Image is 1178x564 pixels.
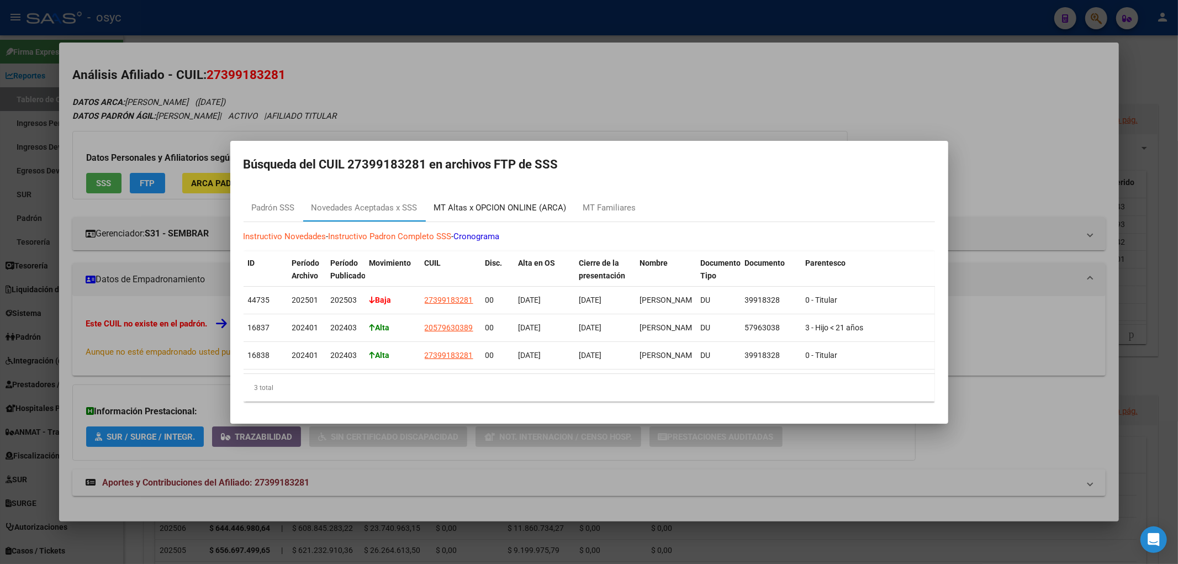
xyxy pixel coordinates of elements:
div: MT Familiares [583,202,636,214]
span: [DATE] [519,351,541,360]
span: [PERSON_NAME] [640,323,699,332]
div: Novedades Aceptadas x SSS [311,202,418,214]
span: Período Archivo [292,259,320,280]
div: DU [701,294,736,307]
div: 00 [485,321,510,334]
span: 16837 [248,323,270,332]
span: Movimiento [369,259,411,267]
span: [DATE] [519,323,541,332]
div: DU [701,349,736,362]
datatable-header-cell: Disc. [481,251,514,300]
span: 3 - Hijo < 21 años [806,323,864,332]
span: 202503 [331,296,357,304]
span: 44735 [248,296,270,304]
datatable-header-cell: Período Archivo [288,251,326,300]
datatable-header-cell: Situacion Revista [934,251,1044,300]
div: Open Intercom Messenger [1140,526,1167,553]
a: Instructivo Padron Completo SSS [329,231,452,241]
span: Documento [745,259,785,267]
span: [PERSON_NAME] [640,296,699,304]
div: Padrón SSS [252,202,295,214]
datatable-header-cell: Nombre [636,251,696,300]
span: Alta en OS [519,259,556,267]
datatable-header-cell: Alta en OS [514,251,575,300]
div: 00 [485,294,510,307]
p: - - [244,230,935,243]
span: Período Publicado [331,259,366,280]
strong: Alta [369,351,390,360]
datatable-header-cell: Cierre de la presentación [575,251,636,300]
datatable-header-cell: Documento Tipo [696,251,741,300]
span: Documento Tipo [701,259,741,280]
datatable-header-cell: Documento [741,251,801,300]
span: [DATE] [519,296,541,304]
div: 00 [485,349,510,362]
datatable-header-cell: Período Publicado [326,251,365,300]
a: Instructivo Novedades [244,231,326,241]
strong: Baja [369,296,392,304]
span: Disc. [485,259,503,267]
span: 202401 [292,323,319,332]
datatable-header-cell: CUIL [420,251,481,300]
h2: Búsqueda del CUIL 27399183281 en archivos FTP de SSS [244,154,935,175]
span: 0 - Titular [806,351,838,360]
div: 39918328 [745,349,797,362]
div: MT Altas x OPCION ONLINE (ARCA) [434,202,567,214]
span: 0 - Titular [806,296,838,304]
div: DU [701,321,736,334]
span: [DATE] [579,351,602,360]
span: [DATE] [579,323,602,332]
span: 16838 [248,351,270,360]
span: CUIL [425,259,441,267]
div: 3 total [244,374,935,402]
strong: Alta [369,323,390,332]
span: 20579630389 [425,323,473,332]
datatable-header-cell: Parentesco [801,251,934,300]
datatable-header-cell: ID [244,251,288,300]
datatable-header-cell: Movimiento [365,251,420,300]
a: Cronograma [454,231,500,241]
span: ID [248,259,255,267]
span: Nombre [640,259,668,267]
span: [PERSON_NAME] [640,351,699,360]
span: 202403 [331,351,357,360]
span: 202501 [292,296,319,304]
span: 27399183281 [425,296,473,304]
span: [DATE] [579,296,602,304]
span: Cierre de la presentación [579,259,626,280]
div: 57963038 [745,321,797,334]
span: 202401 [292,351,319,360]
div: 39918328 [745,294,797,307]
span: 27399183281 [425,351,473,360]
span: Parentesco [806,259,846,267]
span: 202403 [331,323,357,332]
